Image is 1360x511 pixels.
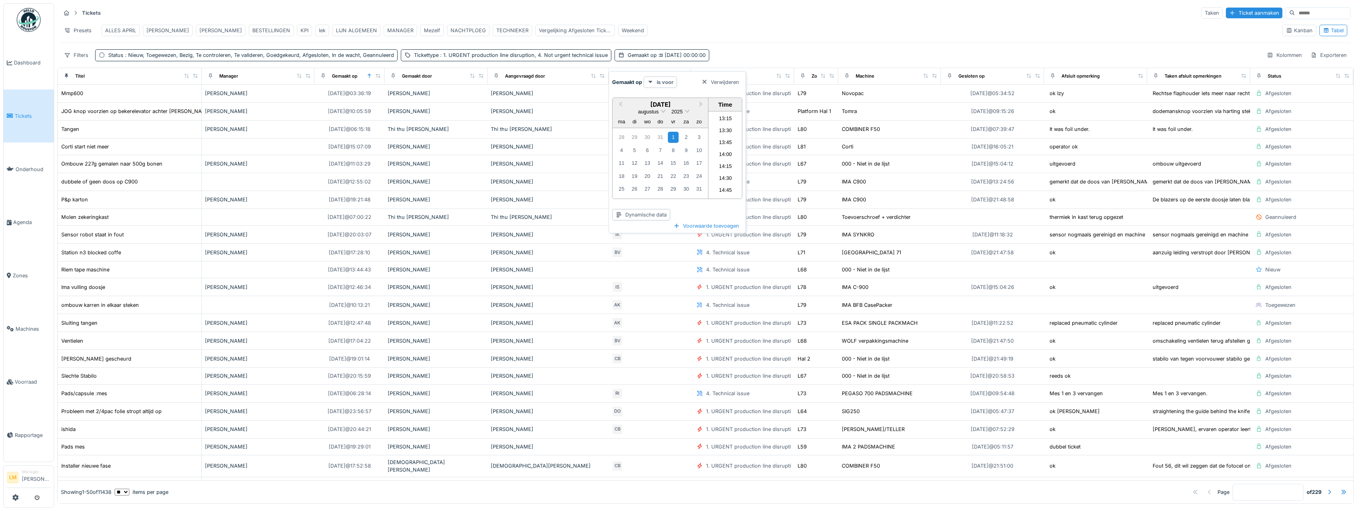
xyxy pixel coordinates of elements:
[655,183,665,194] div: Choose donderdag 28 augustus 2025
[388,355,484,363] div: [PERSON_NAME]
[708,125,742,137] li: 13:30
[629,132,640,142] div: Choose dinsdag 29 juli 2025
[812,73,823,80] div: Zone
[842,231,874,238] div: IMA SYNKRO
[402,73,432,80] div: Gemaakt door
[681,183,691,194] div: Choose zaterdag 30 augustus 2025
[681,158,691,168] div: Choose zaterdag 16 augustus 2025
[205,231,311,238] div: [PERSON_NAME]
[958,73,985,80] div: Gesloten op
[628,51,706,59] div: Gemaakt op
[616,116,627,127] div: maandag
[205,283,311,291] div: [PERSON_NAME]
[439,52,608,58] span: : 1. URGENT production line disruption, 4. Not urgent technical issue
[706,319,797,327] div: 1. URGENT production line disruption
[613,101,708,108] h2: [DATE]
[17,8,41,32] img: Badge_color-CXgf-gQk.svg
[451,27,486,34] div: NACHTPLOEG
[15,431,51,439] span: Rapportage
[1153,160,1201,168] div: ombouw uitgevoerd
[615,131,705,195] div: Month augustus, 2025
[61,266,109,273] div: Riem tape maschine
[328,90,371,97] div: [DATE] @ 03:36:19
[1153,178,1309,185] div: gemerkt dat de doos van [PERSON_NAME] 6 een gescheurd h...
[668,132,679,142] div: Choose vrijdag 1 augustus 2025
[972,143,1013,150] div: [DATE] @ 16:05:21
[1050,283,1056,291] div: ok
[328,266,371,273] div: [DATE] @ 13:44:43
[612,209,670,220] div: Dynamische data
[328,213,371,221] div: [DATE] @ 07:00:22
[971,337,1014,345] div: [DATE] @ 21:47:50
[61,125,79,133] div: Tangen
[971,249,1014,256] div: [DATE] @ 21:47:58
[622,27,644,34] div: Weekend
[1050,337,1056,345] div: ok
[616,183,627,194] div: Choose maandag 25 augustus 2025
[706,196,797,203] div: 1. URGENT production line disruption
[668,145,679,156] div: Choose vrijdag 8 augustus 2025
[706,355,797,363] div: 1. URGENT production line disruption
[612,78,642,86] strong: Gemaakt op
[842,213,911,221] div: Toevoerschroef + verdichter
[388,266,484,273] div: [PERSON_NAME]
[1323,27,1344,34] div: Tabel
[706,125,797,133] div: 1. URGENT production line disruption
[539,27,611,34] div: Vergelijking Afgesloten Tickets
[108,51,394,59] div: Status
[642,116,653,127] div: woensdag
[642,171,653,181] div: Choose woensdag 20 augustus 2025
[1265,90,1292,97] div: Afgesloten
[1307,49,1350,61] div: Exporteren
[798,196,806,203] div: L79
[629,145,640,156] div: Choose dinsdag 5 augustus 2025
[706,231,797,238] div: 1. URGENT production line disruption
[706,337,797,345] div: 1. URGENT production line disruption
[16,325,51,333] span: Machines
[16,166,51,173] span: Onderhoud
[205,125,311,133] div: [PERSON_NAME]
[612,247,623,258] div: BV
[15,378,51,386] span: Voorraad
[491,125,605,133] div: Thi thu [PERSON_NAME]
[706,283,797,291] div: 1. URGENT production line disruption
[491,178,605,185] div: [PERSON_NAME]
[856,73,874,80] div: Machine
[842,283,868,291] div: IMA C-900
[388,178,484,185] div: [PERSON_NAME]
[842,337,908,345] div: WOLF verpakkingsmachine
[491,337,605,345] div: [PERSON_NAME]
[842,143,853,150] div: Corti
[1265,160,1292,168] div: Afgesloten
[61,283,105,291] div: Ima vulling doosje
[328,107,371,115] div: [DATE] @ 10:05:59
[61,301,139,309] div: ombouw karren in elkaar steken
[1050,160,1075,168] div: uitgevoerd
[61,213,109,221] div: Molen zekeringkast
[205,372,311,380] div: [PERSON_NAME]
[708,161,742,173] li: 14:15
[971,125,1014,133] div: [DATE] @ 07:39:47
[698,77,742,88] div: Verwijderen
[1153,319,1221,327] div: replaced pneumatic cylinder
[388,283,484,291] div: [PERSON_NAME]
[1286,27,1313,34] div: Kanban
[681,116,691,127] div: zaterdag
[61,372,97,380] div: Slechte Stabilo
[60,25,95,36] div: Presets
[1153,90,1270,97] div: Rechtse flaphouder iets meer naar rechts gezet .
[798,125,807,133] div: L80
[1265,213,1296,221] div: Geannuleerd
[842,249,901,256] div: [GEOGRAPHIC_DATA] 71
[612,335,623,346] div: BV
[706,213,797,221] div: 1. URGENT production line disruption
[668,116,679,127] div: vrijdag
[642,158,653,168] div: Choose woensdag 13 augustus 2025
[1265,301,1296,309] div: Toegewezen
[629,116,640,127] div: dinsdag
[655,145,665,156] div: Choose donderdag 7 augustus 2025
[708,197,742,209] li: 15:00
[971,178,1014,185] div: [DATE] @ 13:24:56
[642,145,653,156] div: Choose woensdag 6 augustus 2025
[681,145,691,156] div: Choose zaterdag 9 augustus 2025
